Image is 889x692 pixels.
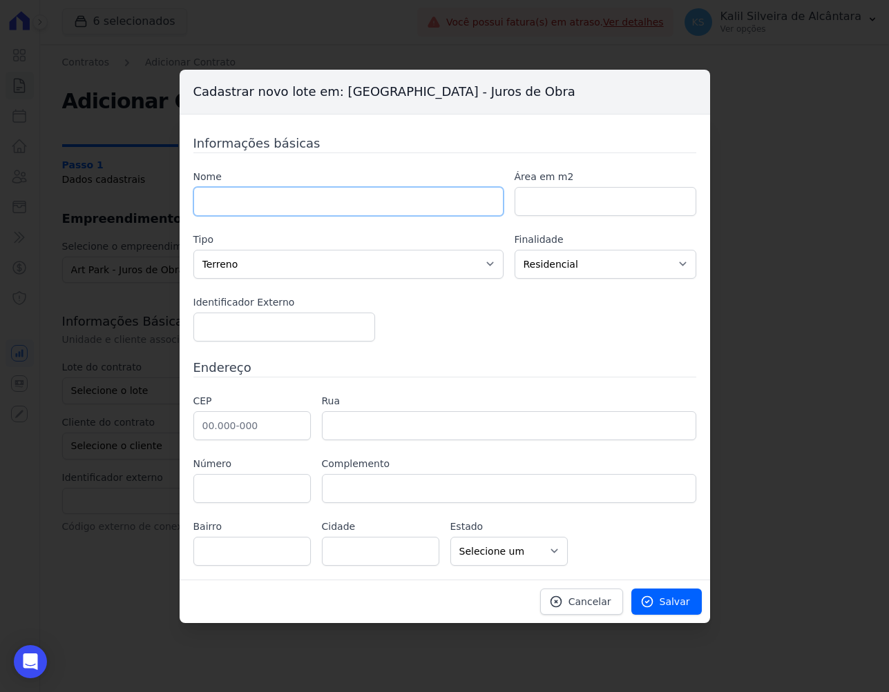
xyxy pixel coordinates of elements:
[193,457,311,471] label: Número
[450,520,568,534] label: Estado
[193,411,311,440] input: 00.000-000
[193,520,311,534] label: Bairro
[568,595,611,609] span: Cancelar
[322,520,439,534] label: Cidade
[180,70,710,115] h3: Cadastrar novo lote em: [GEOGRAPHIC_DATA] - Juros de Obra
[193,233,504,247] label: Tipo
[193,295,375,310] label: Identificador Externo
[193,170,504,184] label: Nome
[322,394,696,408] label: Rua
[515,233,696,247] label: Finalidade
[322,457,696,471] label: Complemento
[193,134,696,152] h3: Informações básicas
[193,358,696,377] h3: Endereço
[631,589,702,615] a: Salvar
[14,645,47,678] div: Open Intercom Messenger
[540,589,623,615] a: Cancelar
[660,595,690,609] span: Salvar
[515,170,696,184] label: Área em m2
[193,394,311,408] label: CEP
